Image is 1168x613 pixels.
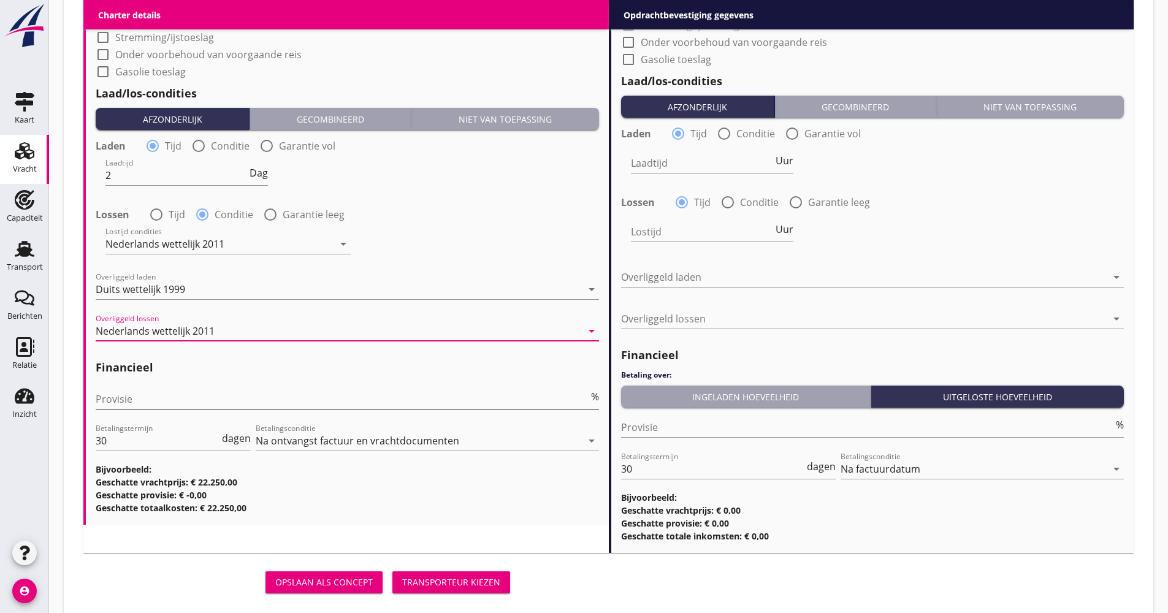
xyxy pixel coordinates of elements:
img: logo-small.a267ee39.svg [2,3,47,48]
div: Niet van toepassing [416,113,594,126]
h3: Geschatte provisie: € 0,00 [621,517,1124,530]
h2: Financieel [96,359,599,376]
label: Garantie vol [279,140,335,152]
button: Niet van toepassing [937,96,1124,118]
h2: Laad/los-condities [621,73,1124,89]
i: arrow_drop_down [584,324,599,338]
div: Berichten [7,312,42,320]
button: Gecombineerd [250,108,411,130]
i: arrow_drop_down [1109,270,1124,284]
label: Tijd [690,128,707,140]
input: Betalingstermijn [621,459,805,479]
button: Ingeladen hoeveelheid [621,386,872,408]
div: Capaciteit [7,214,43,222]
label: Stremming/ijstoeslag [115,31,214,44]
label: Gasolie toeslag [641,53,711,66]
label: Onder voorbehoud van voorgaande reis [115,48,302,61]
input: Lostijd [631,222,773,242]
div: Kaart [15,116,34,124]
button: Afzonderlijk [621,96,775,118]
strong: Laden [96,140,126,152]
button: Opslaan als concept [265,571,383,593]
label: Garantie leeg [283,208,345,221]
div: Transporteur kiezen [402,576,500,588]
i: arrow_drop_down [584,282,599,297]
div: Duits wettelijk 1999 [96,284,185,295]
input: Provisie [96,389,589,409]
div: Afzonderlijk [626,101,769,113]
h2: Financieel [621,347,1124,364]
label: Conditie [740,196,779,208]
label: Gasolie toeslag [115,66,186,78]
h3: Geschatte totaalkosten: € 22.250,00 [96,501,599,514]
h4: Betaling over: [621,370,1124,381]
span: Dag [250,168,268,178]
div: Nederlands wettelijk 2011 [96,326,215,337]
label: Stremming/ijstoeslag [641,19,739,31]
div: Vracht [13,165,37,173]
label: Onder voorbehoud van voorgaande reis [641,36,827,48]
span: Uur [776,156,793,166]
h3: Geschatte totale inkomsten: € 0,00 [621,530,1124,543]
i: arrow_drop_down [584,433,599,448]
div: Uitgeloste hoeveelheid [876,390,1119,403]
button: Niet van toepassing [411,108,598,130]
label: Conditie [736,128,775,140]
label: Garantie vol [804,128,861,140]
h2: Laad/los-condities [96,85,599,102]
div: Ingeladen hoeveelheid [626,390,866,403]
div: Opslaan als concept [275,576,373,588]
i: arrow_drop_down [1109,311,1124,326]
label: HWZ (hoogwatertoeslag) [641,2,755,14]
div: dagen [804,462,836,471]
h3: Bijvoorbeeld: [96,463,599,476]
button: Uitgeloste hoeveelheid [871,386,1124,408]
div: Afzonderlijk [101,113,244,126]
h3: Geschatte provisie: € -0,00 [96,489,599,501]
input: Laadtijd [631,153,773,173]
span: Uur [776,224,793,234]
h3: Bijvoorbeeld: [621,491,1124,504]
div: % [589,392,599,402]
div: Na ontvangst factuur en vrachtdocumenten [256,435,459,446]
div: dagen [219,433,251,443]
input: Betalingstermijn [96,431,219,451]
label: Tijd [165,140,181,152]
i: arrow_drop_down [1109,462,1124,476]
div: % [1113,420,1124,430]
strong: Lossen [621,196,655,208]
strong: Laden [621,128,651,140]
div: Relatie [12,361,37,369]
label: Garantie leeg [808,196,870,208]
label: Conditie [215,208,253,221]
div: Gecombineerd [254,113,406,126]
div: Niet van toepassing [942,101,1119,113]
div: Transport [7,263,43,271]
h3: Geschatte vrachtprijs: € 22.250,00 [96,476,599,489]
div: Nederlands wettelijk 2011 [105,238,224,249]
h3: Geschatte vrachtprijs: € 0,00 [621,504,1124,517]
label: HWZ (hoogwatertoeslag) [115,14,230,26]
label: Tijd [169,208,185,221]
i: account_circle [12,579,37,603]
label: Conditie [211,140,250,152]
div: Inzicht [12,410,37,418]
label: Tijd [694,196,711,208]
button: Afzonderlijk [96,108,250,130]
button: Gecombineerd [775,96,937,118]
input: Provisie [621,417,1114,437]
input: Laadtijd [105,166,247,185]
strong: Lossen [96,208,129,221]
div: Na factuurdatum [841,463,920,474]
div: Gecombineerd [780,101,931,113]
i: arrow_drop_down [336,237,351,251]
button: Transporteur kiezen [392,571,510,593]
